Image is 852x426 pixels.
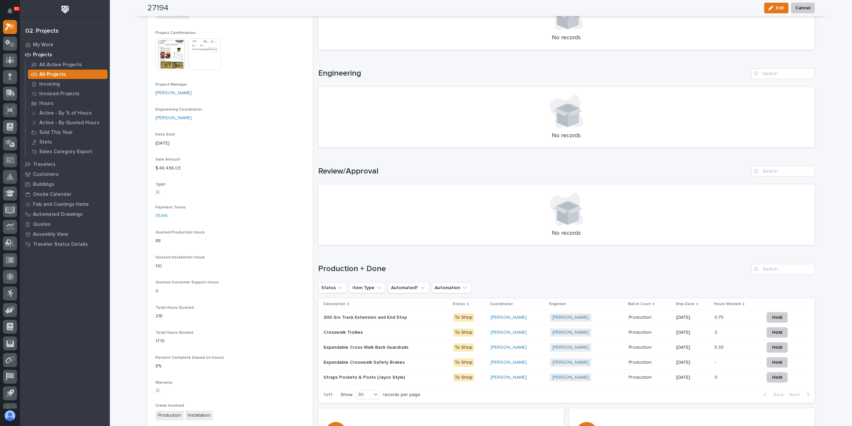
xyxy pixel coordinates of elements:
p: Ball In Court [628,300,651,308]
a: [PERSON_NAME] [552,360,589,365]
p: Ship Date [676,300,695,308]
p: Coordinator [490,300,513,308]
p: [DATE] [676,315,709,320]
button: Next [786,392,815,398]
p: Engineer [549,300,566,308]
a: Projects [20,50,110,60]
a: Active - By % of Hours [26,108,110,118]
p: Active - By % of Hours [39,110,92,116]
a: Hours [26,99,110,108]
div: 30 [355,391,371,398]
button: Hold [766,372,788,383]
p: Description [323,300,345,308]
p: All Projects [39,72,66,78]
tr: Straps Pockets & Posts (Jayco Style)Straps Pockets & Posts (Jayco Style) To Shop[PERSON_NAME] [PE... [318,370,815,385]
button: Item Type [349,282,385,293]
button: Notifications [3,4,17,18]
p: Onsite Calendar [33,192,72,198]
p: Status [453,300,465,308]
p: Production [629,343,653,350]
button: users-avatar [3,409,17,423]
div: To Shop [453,373,474,382]
button: Automation [432,282,471,293]
span: Quoted Customer Support Hours [155,280,219,284]
p: Active - By Quoted Hours [39,120,100,126]
p: Assembly View [33,231,68,237]
p: 300 Srs Track Extension and End Stop [323,313,408,320]
div: 02. Projects [25,28,59,35]
p: [DATE] [676,375,709,380]
span: Hold [772,328,782,336]
p: Production [629,313,653,320]
div: Notifications91 [8,8,17,19]
input: Search [751,68,815,79]
span: Sale Amount [155,158,180,162]
div: To Shop [453,343,474,352]
p: [DATE] [676,345,709,350]
a: [PERSON_NAME] [155,115,192,122]
a: Sales Category Export [26,147,110,156]
h2: 27194 [147,3,168,13]
a: 35/65 [155,213,168,219]
span: Edit [776,5,784,11]
p: Automated Drawings [33,212,83,217]
p: Travelers [33,162,56,168]
p: All Active Projects [39,62,82,68]
p: 218 [155,313,305,320]
div: To Shop [453,328,474,337]
p: 1 of 1 [318,387,338,403]
a: Traveler Status Details [20,239,110,249]
button: Hold [766,357,788,368]
p: Expandable Cross Walk Back Guardrails [323,343,410,350]
a: [PERSON_NAME] [155,90,192,97]
span: Date Sold [155,133,175,137]
a: [PERSON_NAME] [491,375,527,380]
span: Hold [772,343,782,351]
a: Assembly View [20,229,110,239]
button: Back [758,392,786,398]
a: [PERSON_NAME] [552,315,589,320]
p: Invoiced Projects [39,91,80,97]
a: [PERSON_NAME] [491,330,527,335]
p: Show [340,392,352,398]
span: Quoted Installation Hours [155,255,205,259]
p: records per page [383,392,420,398]
span: Production [155,411,184,420]
p: 5.33 [715,343,725,350]
p: Quotes [33,221,51,227]
input: Search [751,264,815,274]
tr: Crosswalk TrolliesCrosswalk Trollies To Shop[PERSON_NAME] [PERSON_NAME] ProductionProduction [DAT... [318,325,815,340]
p: 8% [155,363,305,370]
p: No records [326,230,807,237]
p: - [715,358,717,365]
span: Hold [772,373,782,381]
span: Total Hours Worked [155,331,193,335]
p: 110 [155,263,305,270]
a: Stats [26,137,110,147]
tr: Expandable Crosswalk Safety BrakesExpandable Crosswalk Safety Brakes To Shop[PERSON_NAME] [PERSON... [318,355,815,370]
p: Production [629,373,653,380]
button: Cancel [791,3,815,13]
a: Quotes [20,219,110,229]
p: Sales Category Export [39,149,92,155]
p: Invoicing [39,81,60,87]
a: [PERSON_NAME] [491,360,527,365]
p: Traveler Status Details [33,241,88,247]
p: Production [629,358,653,365]
span: Total Hours Quoted [155,306,194,310]
p: Straps Pockets & Posts (Jayco Style) [323,373,406,380]
p: 91 [15,6,19,11]
p: 0.75 [715,313,725,320]
input: Search [751,166,815,177]
p: [DATE] [155,140,305,147]
a: Active - By Quoted Hours [26,118,110,127]
button: Status [318,282,347,293]
a: Automated Drawings [20,209,110,219]
p: [DATE] [676,330,709,335]
p: [DATE] [676,360,709,365]
button: Automated? [388,282,429,293]
p: Expandable Crosswalk Safety Brakes [323,358,406,365]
